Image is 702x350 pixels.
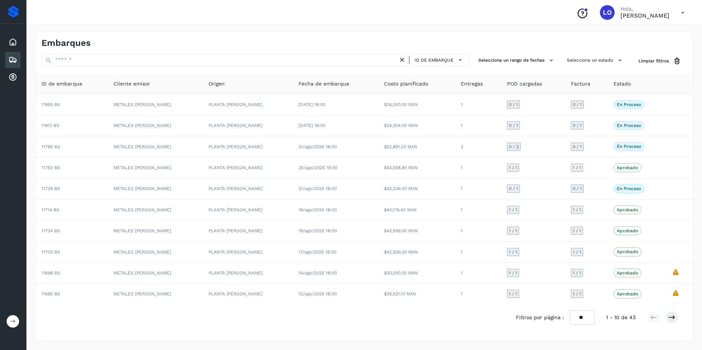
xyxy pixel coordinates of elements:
span: 1 / 1 [573,165,581,170]
p: Aprobado [617,291,638,296]
p: En proceso [617,186,641,191]
h4: Embarques [41,38,91,48]
td: $40,176.40 MXN [378,200,455,220]
td: PLANTA [PERSON_NAME] [203,263,293,284]
td: PLANTA [PERSON_NAME] [203,94,293,115]
div: Cuentas por cobrar [5,69,21,85]
td: $36,000.00 MXN [378,94,455,115]
span: Costo planificado [384,80,428,88]
span: 11813 BS [41,123,59,128]
td: $52,891.20 MXN [378,136,455,157]
td: 1 [455,284,501,304]
td: METALES [PERSON_NAME] [108,136,203,157]
span: 11685 BS [41,291,60,296]
span: 18/ago/2025 18:00 [298,207,337,212]
td: PLANTA [PERSON_NAME] [203,284,293,304]
td: PLANTA [PERSON_NAME] [203,157,293,178]
span: 11698 BS [41,270,60,276]
td: 1 [455,115,501,136]
span: Factura [571,80,590,88]
td: 1 [455,157,501,178]
td: PLANTA [PERSON_NAME] [203,136,293,157]
td: METALES [PERSON_NAME] [108,284,203,304]
td: METALES [PERSON_NAME] [108,94,203,115]
p: Hola, [620,6,669,12]
span: 1 / 1 [509,208,517,212]
td: $42,336.00 MXN [378,178,455,199]
td: METALES [PERSON_NAME] [108,241,203,262]
span: 1 / 1 [509,292,517,296]
span: 11703 BS [41,249,60,255]
span: 0 / 1 [509,102,518,107]
button: Selecciona un estado [564,54,627,66]
td: 1 [455,200,501,220]
span: 1 / 1 [573,250,581,254]
span: 19/ago/2025 18:00 [298,228,337,233]
p: Aprobado [617,249,638,254]
span: 1 / 1 [573,271,581,275]
p: En proceso [617,102,641,107]
span: 31/ago/2025 18:00 [298,144,337,149]
td: PLANTA [PERSON_NAME] [203,220,293,241]
span: Origen [209,80,225,88]
p: Aprobado [617,270,638,276]
td: $34,304.00 MXN [378,115,455,136]
td: METALES [PERSON_NAME] [108,157,203,178]
span: 1 / 1 [509,250,517,254]
td: 2 [455,136,501,157]
td: METALES [PERSON_NAME] [108,263,203,284]
span: Entregas [461,80,483,88]
span: 25/ago/2025 18:00 [298,165,337,170]
p: En proceso [617,123,641,128]
td: $43,568.80 MXN [378,157,455,178]
td: METALES [PERSON_NAME] [108,220,203,241]
p: Aprobado [617,207,638,212]
span: 1 / 1 [509,271,517,275]
td: PLANTA [PERSON_NAME] [203,241,293,262]
span: 1 / 1 [573,229,581,233]
td: 1 [455,94,501,115]
span: 0 / 1 [509,186,518,191]
td: METALES [PERSON_NAME] [108,200,203,220]
td: PLANTA [PERSON_NAME] [203,200,293,220]
span: 21/ago/2025 18:00 [298,186,337,191]
span: 1 - 10 de 43 [606,314,636,321]
td: $30,000.00 MXN [378,263,455,284]
span: 1 / 1 [573,208,581,212]
span: Cliente emisor [113,80,150,88]
span: 0 / 1 [573,186,582,191]
button: Limpiar filtros [633,54,687,68]
span: 0 / 1 [573,123,582,128]
span: 11724 BS [41,228,60,233]
span: Estado [614,80,631,88]
span: 11785 BS [41,144,60,149]
span: 17/ago/2025 18:00 [298,249,336,255]
td: 1 [455,220,501,241]
span: 0 / 1 [573,102,582,107]
span: ID de embarque [415,57,453,63]
td: 1 [455,178,501,199]
span: 0 / 1 [573,145,582,149]
span: 14/ago/2025 18:00 [298,270,337,276]
span: 1 / 1 [509,165,517,170]
span: Fecha de embarque [298,80,349,88]
td: PLANTA [PERSON_NAME] [203,115,293,136]
td: $42,936.00 MXN [378,241,455,262]
span: Filtros por página : [516,314,564,321]
span: POD cargadas [507,80,542,88]
td: $43,596.00 MXN [378,220,455,241]
span: 12/ago/2025 18:00 [298,291,337,296]
span: 0 / 2 [509,145,519,149]
p: Aprobado [617,228,638,233]
td: METALES [PERSON_NAME] [108,178,203,199]
p: Aprobado [617,165,638,170]
div: Inicio [5,34,21,50]
span: 11714 BS [41,207,59,212]
span: [DATE] 18:00 [298,102,325,107]
span: 0 / 1 [509,123,518,128]
div: Embarques [5,52,21,68]
span: 11855 BS [41,102,60,107]
button: Selecciona un rango de fechas [475,54,558,66]
span: 1 / 1 [509,229,517,233]
span: ID de embarque [41,80,82,88]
